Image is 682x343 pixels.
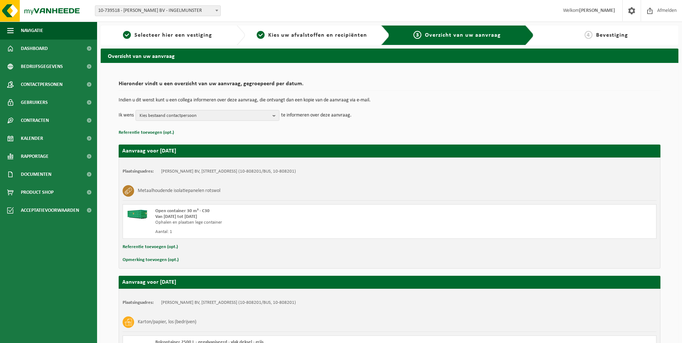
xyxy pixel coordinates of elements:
strong: Plaatsingsadres: [123,300,154,305]
span: Product Shop [21,183,54,201]
span: Kies bestaand contactpersoon [139,110,270,121]
span: Kalender [21,129,43,147]
td: [PERSON_NAME] BV, [STREET_ADDRESS] (10-808201/BUS, 10-808201) [161,169,296,174]
strong: Van [DATE] tot [DATE] [155,214,197,219]
td: [PERSON_NAME] BV, [STREET_ADDRESS] (10-808201/BUS, 10-808201) [161,300,296,306]
span: Rapportage [21,147,49,165]
button: Referentie toevoegen (opt.) [123,242,178,252]
a: 2Kies uw afvalstoffen en recipiënten [249,31,375,40]
button: Referentie toevoegen (opt.) [119,128,174,137]
strong: [PERSON_NAME] [579,8,615,13]
span: Dashboard [21,40,48,58]
span: Gebruikers [21,93,48,111]
span: 10-739518 - CLAUDE DECLERCQ BV - INGELMUNSTER [95,5,221,16]
span: Acceptatievoorwaarden [21,201,79,219]
span: 2 [257,31,265,39]
span: 1 [123,31,131,39]
p: Indien u dit wenst kunt u een collega informeren over deze aanvraag, die ontvangt dan een kopie v... [119,98,660,103]
span: Bevestiging [596,32,628,38]
h2: Hieronder vindt u een overzicht van uw aanvraag, gegroepeerd per datum. [119,81,660,91]
a: 1Selecteer hier een vestiging [104,31,231,40]
button: Opmerking toevoegen (opt.) [123,255,179,265]
strong: Plaatsingsadres: [123,169,154,174]
h3: Metaalhoudende isolatiepanelen rotswol [138,185,220,197]
span: Overzicht van uw aanvraag [425,32,501,38]
p: te informeren over deze aanvraag. [281,110,352,121]
strong: Aanvraag voor [DATE] [122,148,176,154]
strong: Aanvraag voor [DATE] [122,279,176,285]
span: 4 [585,31,592,39]
span: Open container 30 m³ - C30 [155,209,210,213]
img: HK-XC-30-GN-00.png [127,208,148,219]
span: Bedrijfsgegevens [21,58,63,76]
span: Contactpersonen [21,76,63,93]
span: Contracten [21,111,49,129]
span: Navigatie [21,22,43,40]
span: Kies uw afvalstoffen en recipiënten [268,32,367,38]
p: Ik wens [119,110,134,121]
span: 10-739518 - CLAUDE DECLERCQ BV - INGELMUNSTER [95,6,220,16]
button: Kies bestaand contactpersoon [136,110,279,121]
div: Ophalen en plaatsen lege container [155,220,418,225]
h2: Overzicht van uw aanvraag [101,49,678,63]
div: Aantal: 1 [155,229,418,235]
span: Documenten [21,165,51,183]
span: Selecteer hier een vestiging [134,32,212,38]
span: 3 [413,31,421,39]
h3: Karton/papier, los (bedrijven) [138,316,196,328]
